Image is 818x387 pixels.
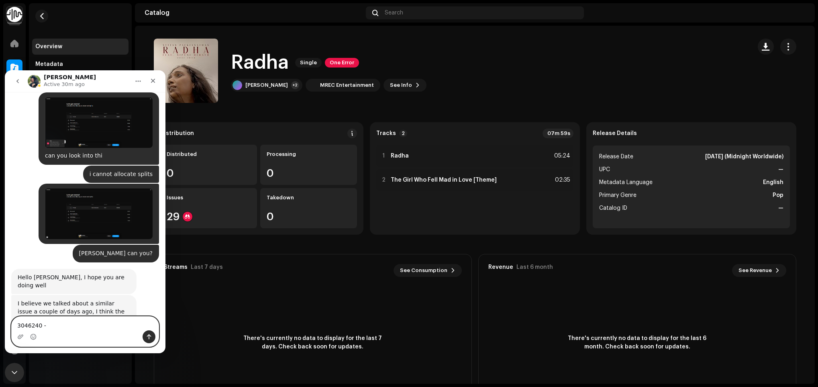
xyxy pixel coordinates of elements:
span: Search [385,10,403,16]
re-m-nav-item: Overview [32,39,129,55]
strong: Tracks [376,130,396,137]
div: +2 [291,81,299,89]
span: See Revenue [738,262,772,278]
p-badge: 2 [399,130,407,137]
span: See Info [390,77,412,93]
div: Catalog [145,10,363,16]
textarea: Message… [7,246,154,260]
span: See Consumption [400,262,447,278]
div: 05:24 [553,151,570,161]
img: c8ea3a4e-5b88-479e-b956-0f4692a96cf0 [307,80,317,90]
iframe: Intercom live chat [5,363,24,382]
button: Upload attachment [12,263,19,270]
div: Last 7 days [191,264,223,270]
span: Single [295,58,322,68]
strong: Radha [391,153,409,159]
span: UPC [599,165,610,174]
span: Metadata Language [599,178,653,187]
re-m-nav-item: Metadata [32,56,129,72]
div: Distribution [160,130,194,137]
div: MREC Entertainment [320,82,374,88]
img: c2a678f4-78ce-4b23-9917-b7834bde2ca1 [792,6,805,19]
div: Revenue [488,264,513,270]
div: i cannot allocate splits [85,100,148,108]
div: Metadata [35,61,63,68]
div: Distributed [167,151,251,158]
div: Streams [164,264,188,270]
div: 07m 59s [543,129,573,138]
button: See Consumption [394,264,462,277]
div: Alex says… [6,225,154,283]
div: [PERSON_NAME] can you? [68,174,155,192]
div: Hello [PERSON_NAME], I hope you are doing well [13,203,125,219]
span: Catalog ID [599,203,627,213]
strong: — [778,203,783,213]
h1: Radha [231,50,289,76]
span: One Error [325,58,359,68]
div: MREC says… [6,174,154,199]
strong: Pop [773,190,783,200]
div: Overview [35,43,62,50]
div: I believe we talked about a similar issue a couple of days ago, I think the error message you see... [13,229,125,277]
button: Emoji picker [25,263,32,270]
strong: Release Details [593,130,637,137]
div: Hello [PERSON_NAME], I hope you are doing well [6,199,132,224]
div: [PERSON_NAME] can you? [74,179,148,187]
div: MREC says… [6,113,154,174]
div: Last 6 month [516,264,553,270]
button: See Revenue [732,264,786,277]
strong: The Girl Who Fell Mad in Love [Theme] [391,177,497,183]
img: 0f74c21f-6d1c-4dbc-9196-dbddad53419e [6,6,22,23]
button: See Info [384,79,426,92]
div: Alex says… [6,199,154,225]
button: Send a message… [138,260,151,273]
strong: English [763,178,783,187]
span: Primary Genre [599,190,636,200]
div: I believe we talked about a similar issue a couple of days ago, I think the error message you see... [6,225,132,282]
span: There's currently no data to display for the last 7 days. Check back soon for updates. [241,334,385,351]
div: Issues [167,195,251,201]
div: Processing [267,151,351,158]
div: Takedown [267,195,351,201]
div: 02:35 [553,175,570,185]
span: There's currently no data to display for the last 6 month. Check back soon for updates. [565,334,710,351]
iframe: Intercom live chat [5,70,165,353]
div: can you look into thi [40,82,148,90]
strong: [DATE] (Midnight Worldwide) [705,152,783,162]
div: MREC says… [6,95,154,114]
span: Release Date [599,152,633,162]
div: [PERSON_NAME] [245,82,288,88]
div: i cannot allocate splits [78,95,154,113]
strong: — [778,165,783,174]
